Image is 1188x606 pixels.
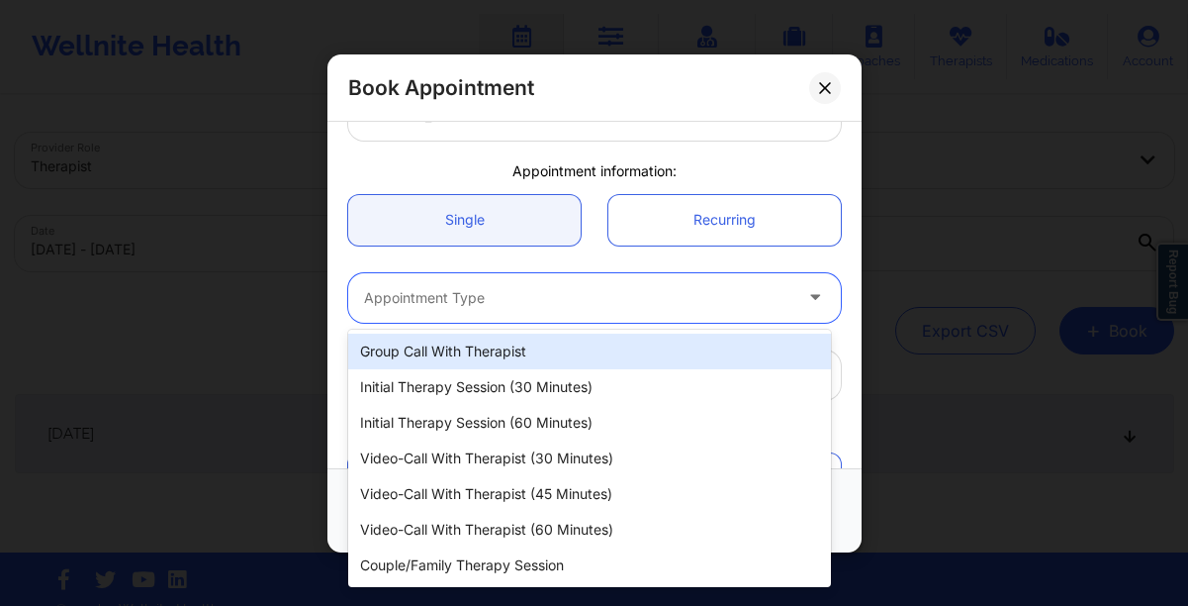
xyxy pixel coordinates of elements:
div: Patient information: [334,420,855,440]
div: Initial Therapy Session (30 minutes) [348,369,831,405]
div: [PERSON_NAME] [364,91,772,141]
div: Group Call with Therapist [348,334,831,369]
div: Appointment information: [334,161,855,181]
div: Video-Call with Therapist (60 minutes) [348,512,831,548]
div: Video-Call with Therapist (45 minutes) [348,476,831,512]
a: Single [348,194,581,245]
div: Couple/Family Therapy Session [348,548,831,583]
h2: Book Appointment [348,74,534,101]
a: Recurring [608,194,841,245]
div: Video-Call with Therapist (30 minutes) [348,441,831,476]
div: Initial Therapy Session (60 minutes) [348,405,831,441]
